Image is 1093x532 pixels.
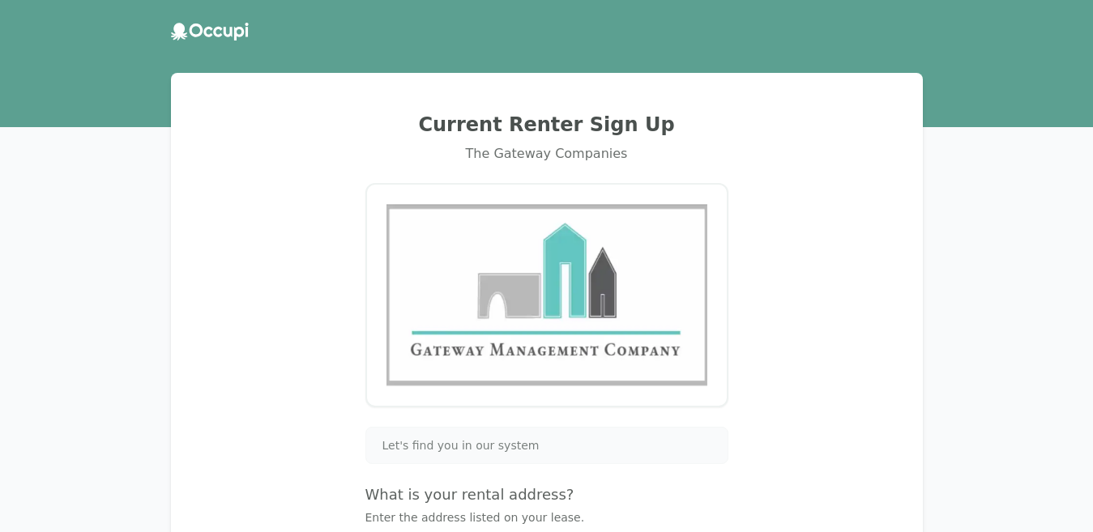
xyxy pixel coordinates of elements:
h4: What is your rental address? [365,483,728,506]
div: The Gateway Companies [190,144,903,164]
p: Enter the address listed on your lease. [365,509,728,526]
img: Gateway Management [386,204,707,386]
h2: Current Renter Sign Up [190,112,903,138]
span: Let's find you in our system [382,437,540,453]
